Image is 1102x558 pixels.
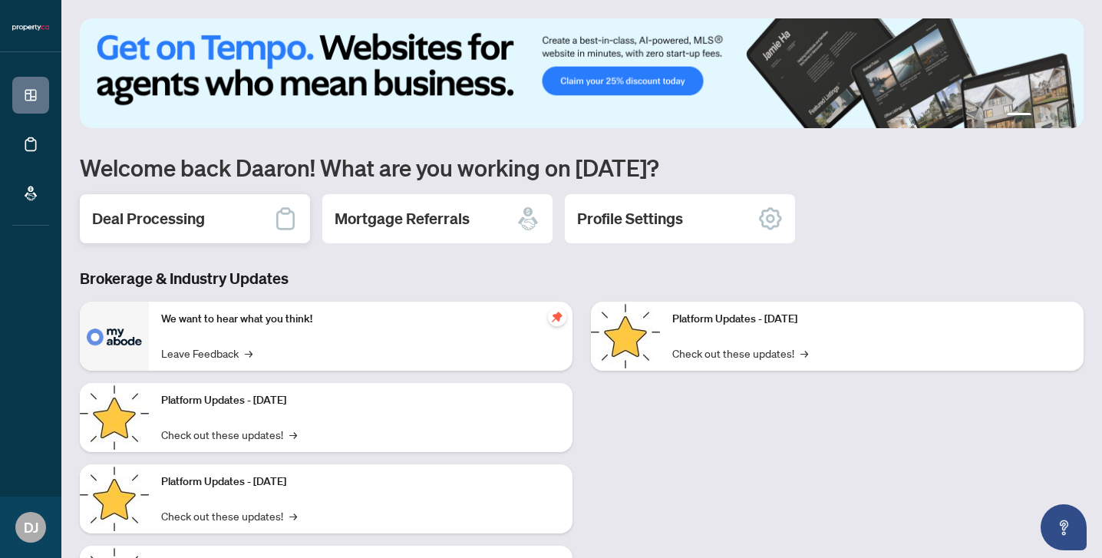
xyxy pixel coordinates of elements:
button: 2 [1038,113,1044,119]
img: Platform Updates - July 21, 2025 [80,464,149,533]
h2: Profile Settings [577,208,683,229]
span: → [289,426,297,443]
img: Slide 0 [80,18,1084,128]
button: Open asap [1041,504,1087,550]
a: Check out these updates!→ [161,507,297,524]
button: 1 [1007,113,1031,119]
a: Check out these updates!→ [672,345,808,362]
p: Platform Updates - [DATE] [672,311,1071,328]
span: pushpin [548,308,566,326]
img: We want to hear what you think! [80,302,149,371]
span: → [289,507,297,524]
button: 3 [1050,113,1056,119]
img: logo [12,23,49,32]
p: Platform Updates - [DATE] [161,474,560,490]
span: → [800,345,808,362]
a: Leave Feedback→ [161,345,252,362]
h3: Brokerage & Industry Updates [80,268,1084,289]
img: Platform Updates - June 23, 2025 [591,302,660,371]
h2: Mortgage Referrals [335,208,470,229]
h2: Deal Processing [92,208,205,229]
span: → [245,345,252,362]
a: Check out these updates!→ [161,426,297,443]
p: Platform Updates - [DATE] [161,392,560,409]
img: Platform Updates - September 16, 2025 [80,383,149,452]
span: DJ [24,517,38,538]
p: We want to hear what you think! [161,311,560,328]
button: 4 [1062,113,1068,119]
h1: Welcome back Daaron! What are you working on [DATE]? [80,153,1084,182]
